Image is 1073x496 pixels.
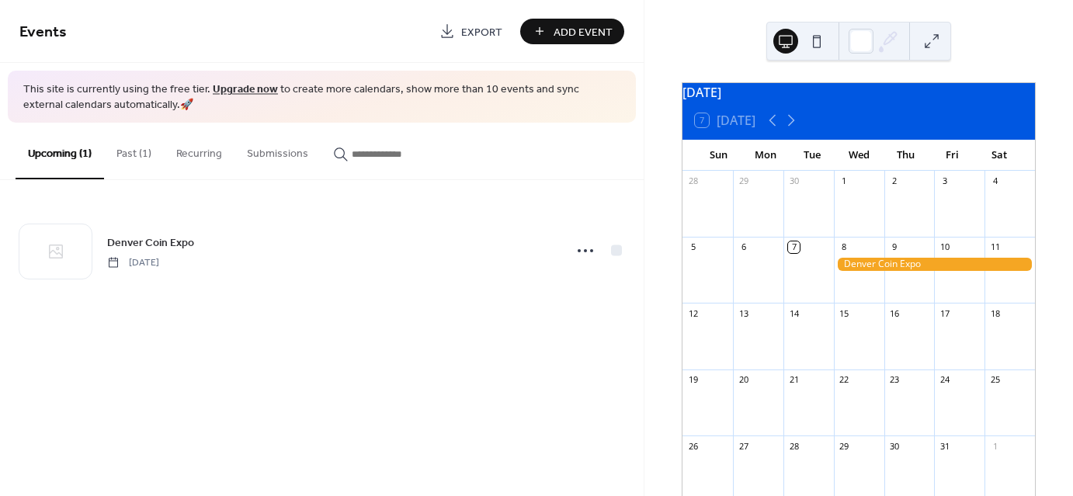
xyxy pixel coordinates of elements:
div: Sat [976,140,1023,171]
div: [DATE] [682,83,1035,102]
div: 8 [839,241,850,253]
div: 25 [989,374,1001,386]
div: 16 [889,307,901,319]
span: Events [19,17,67,47]
div: 10 [939,241,950,253]
div: Tue [789,140,835,171]
div: 7 [788,241,800,253]
div: 14 [788,307,800,319]
div: 26 [687,440,699,452]
a: Upgrade now [213,79,278,100]
div: 22 [839,374,850,386]
button: Recurring [164,123,234,178]
div: 30 [788,175,800,187]
div: 18 [989,307,1001,319]
div: 19 [687,374,699,386]
span: Export [461,24,502,40]
div: 20 [738,374,749,386]
div: 28 [687,175,699,187]
div: Wed [835,140,882,171]
div: 2 [889,175,901,187]
div: 3 [939,175,950,187]
a: Export [428,19,514,44]
div: Denver Coin Expo [834,258,1035,271]
span: This site is currently using the free tier. to create more calendars, show more than 10 events an... [23,82,620,113]
div: 13 [738,307,749,319]
div: 21 [788,374,800,386]
div: Mon [741,140,788,171]
a: Denver Coin Expo [107,234,194,251]
div: Thu [882,140,929,171]
div: 31 [939,440,950,452]
span: [DATE] [107,255,159,269]
span: Denver Coin Expo [107,234,194,251]
div: 11 [989,241,1001,253]
div: 1 [989,440,1001,452]
button: Add Event [520,19,624,44]
div: Sun [695,140,741,171]
div: Fri [929,140,975,171]
button: Past (1) [104,123,164,178]
div: 17 [939,307,950,319]
div: 4 [989,175,1001,187]
div: 30 [889,440,901,452]
div: 24 [939,374,950,386]
div: 29 [738,175,749,187]
div: 5 [687,241,699,253]
button: Submissions [234,123,321,178]
div: 6 [738,241,749,253]
div: 28 [788,440,800,452]
div: 23 [889,374,901,386]
div: 15 [839,307,850,319]
div: 29 [839,440,850,452]
div: 9 [889,241,901,253]
div: 1 [839,175,850,187]
div: 12 [687,307,699,319]
div: 27 [738,440,749,452]
span: Add Event [554,24,613,40]
button: Upcoming (1) [16,123,104,179]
